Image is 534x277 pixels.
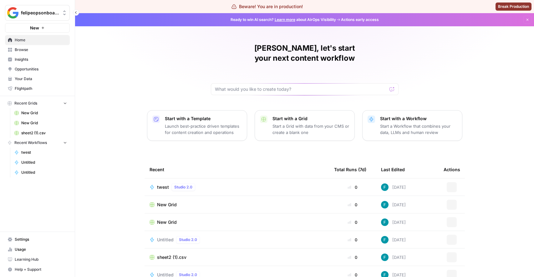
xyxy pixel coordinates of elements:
[334,254,371,260] div: 0
[150,183,324,191] a: twestStudio 2.0
[12,147,70,157] a: twest
[334,237,371,243] div: 0
[381,201,389,208] img: 3qwd99qm5jrkms79koxglshcff0m
[381,183,389,191] img: 3qwd99qm5jrkms79koxglshcff0m
[381,236,406,244] div: [DATE]
[5,264,70,274] button: Help + Support
[15,267,67,272] span: Help + Support
[174,184,192,190] span: Studio 2.0
[498,4,529,9] span: Break Production
[150,236,324,244] a: UntitledStudio 2.0
[381,254,406,261] div: [DATE]
[14,100,37,106] span: Recent Grids
[5,5,70,21] button: Workspace: felipeopsonboarding
[381,236,389,244] img: 3qwd99qm5jrkms79koxglshcff0m
[380,123,457,136] p: Start a Workflow that combines your data, LLMs and human review
[157,237,174,243] span: Untitled
[381,218,389,226] img: 3qwd99qm5jrkms79koxglshcff0m
[150,219,324,225] a: New Grid
[21,110,67,116] span: New Grid
[334,202,371,208] div: 0
[231,3,303,10] div: Beware! You are in production!
[5,74,70,84] a: Your Data
[165,115,242,122] p: Start with a Template
[15,37,67,43] span: Home
[5,64,70,74] a: Opportunities
[157,219,177,225] span: New Grid
[12,118,70,128] a: New Grid
[15,76,67,82] span: Your Data
[362,110,462,141] button: Start with a WorkflowStart a Workflow that combines your data, LLMs and human review
[14,140,47,146] span: Recent Workflows
[15,57,67,62] span: Insights
[381,183,406,191] div: [DATE]
[157,184,169,190] span: twest
[381,201,406,208] div: [DATE]
[30,25,39,31] span: New
[21,130,67,136] span: sheet2 (1).csv
[165,123,242,136] p: Launch best-practice driven templates for content creation and operations
[150,254,324,260] a: sheet2 (1).csv
[5,254,70,264] a: Learning Hub
[5,54,70,64] a: Insights
[272,115,349,122] p: Start with a Grid
[15,66,67,72] span: Opportunities
[5,23,70,33] button: New
[380,115,457,122] p: Start with a Workflow
[15,247,67,252] span: Usage
[12,157,70,167] a: Untitled
[157,202,177,208] span: New Grid
[12,128,70,138] a: sheet2 (1).csv
[334,184,371,190] div: 0
[12,167,70,177] a: Untitled
[272,123,349,136] p: Start a Grid with data from your CMS or create a blank one
[21,120,67,126] span: New Grid
[7,7,18,18] img: felipeopsonboarding Logo
[444,161,460,178] div: Actions
[5,45,70,55] a: Browse
[21,150,67,155] span: twest
[15,237,67,242] span: Settings
[15,86,67,91] span: Flightpath
[5,35,70,45] a: Home
[275,17,295,22] a: Learn more
[12,108,70,118] a: New Grid
[341,17,379,23] span: Actions early access
[15,257,67,262] span: Learning Hub
[21,160,67,165] span: Untitled
[21,170,67,175] span: Untitled
[5,99,70,108] button: Recent Grids
[5,138,70,147] button: Recent Workflows
[179,237,197,243] span: Studio 2.0
[150,202,324,208] a: New Grid
[21,10,59,16] span: felipeopsonboarding
[150,161,324,178] div: Recent
[211,43,399,63] h1: [PERSON_NAME], let's start your next content workflow
[496,3,531,11] button: Break Production
[5,84,70,94] a: Flightpath
[381,218,406,226] div: [DATE]
[5,244,70,254] a: Usage
[5,234,70,244] a: Settings
[381,254,389,261] img: 3qwd99qm5jrkms79koxglshcff0m
[157,254,186,260] span: sheet2 (1).csv
[147,110,247,141] button: Start with a TemplateLaunch best-practice driven templates for content creation and operations
[381,161,405,178] div: Last Edited
[15,47,67,53] span: Browse
[334,219,371,225] div: 0
[255,110,355,141] button: Start with a GridStart a Grid with data from your CMS or create a blank one
[334,161,366,178] div: Total Runs (7d)
[215,86,387,92] input: What would you like to create today?
[231,17,336,23] span: Ready to win AI search? about AirOps Visibility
